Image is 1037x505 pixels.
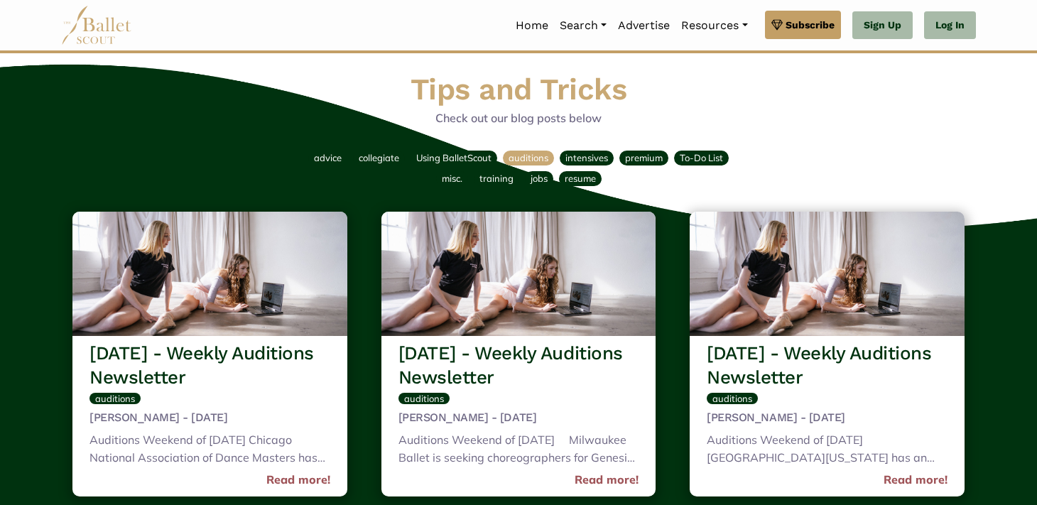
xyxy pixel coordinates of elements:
[67,70,970,109] h1: Tips and Tricks
[359,152,399,163] span: collegiate
[398,411,639,425] h5: [PERSON_NAME] - [DATE]
[479,173,514,184] span: training
[612,11,675,40] a: Advertise
[707,411,948,425] h5: [PERSON_NAME] - [DATE]
[89,431,330,470] div: Auditions Weekend of [DATE] Chicago National Association of Dance Masters has an audition for the...
[771,17,783,33] img: gem.svg
[404,393,444,404] span: auditions
[707,342,948,390] h3: [DATE] - Weekly Auditions Newsletter
[89,342,330,390] h3: [DATE] - Weekly Auditions Newsletter
[675,11,753,40] a: Resources
[690,212,965,336] img: header_image.img
[765,11,841,39] a: Subscribe
[266,471,330,489] a: Read more!
[398,431,639,470] div: Auditions Weekend of [DATE] Milwaukee Ballet is seeking choreographers for Genesis 2026 until 10/...
[72,212,347,336] img: header_image.img
[680,152,723,163] span: To-Do List
[575,471,639,489] a: Read more!
[707,431,948,470] div: Auditions Weekend of [DATE] [GEOGRAPHIC_DATA][US_STATE] has an audition for their Dance Major Pro...
[442,173,462,184] span: misc.
[565,173,596,184] span: resume
[381,212,656,336] img: header_image.img
[554,11,612,40] a: Search
[924,11,976,40] a: Log In
[416,152,492,163] span: Using BalletScout
[67,109,970,128] p: Check out our blog posts below
[89,411,330,425] h5: [PERSON_NAME] - [DATE]
[95,393,135,404] span: auditions
[852,11,913,40] a: Sign Up
[398,342,639,390] h3: [DATE] - Weekly Auditions Newsletter
[884,471,948,489] a: Read more!
[531,173,548,184] span: jobs
[314,152,342,163] span: advice
[565,152,608,163] span: intensives
[712,393,752,404] span: auditions
[786,17,835,33] span: Subscribe
[509,152,548,163] span: auditions
[510,11,554,40] a: Home
[625,152,663,163] span: premium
